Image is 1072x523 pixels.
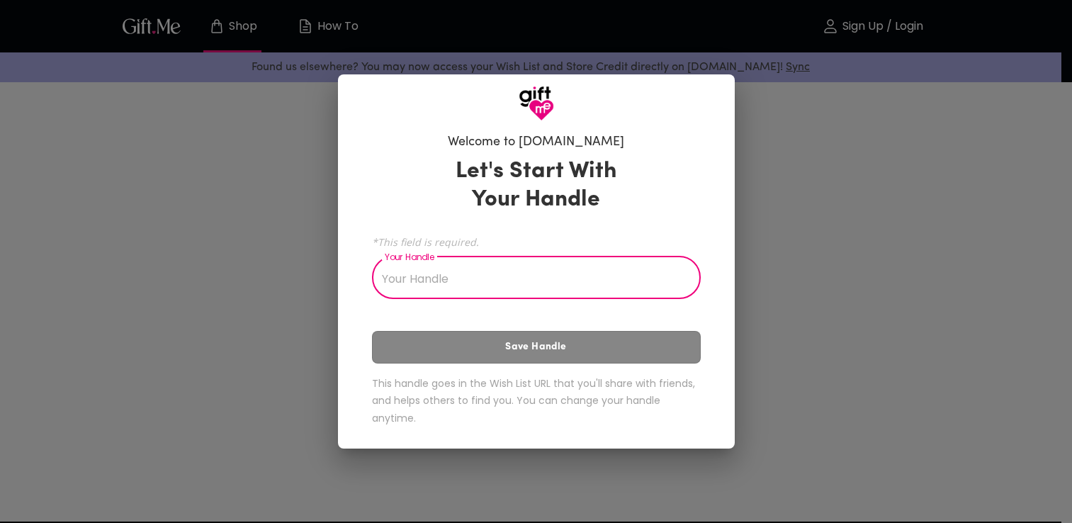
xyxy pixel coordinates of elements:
[448,134,624,151] h6: Welcome to [DOMAIN_NAME]
[438,157,635,214] h3: Let's Start With Your Handle
[519,86,554,121] img: GiftMe Logo
[372,375,701,427] h6: This handle goes in the Wish List URL that you'll share with friends, and helps others to find yo...
[372,259,685,299] input: Your Handle
[372,235,701,249] span: *This field is required.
